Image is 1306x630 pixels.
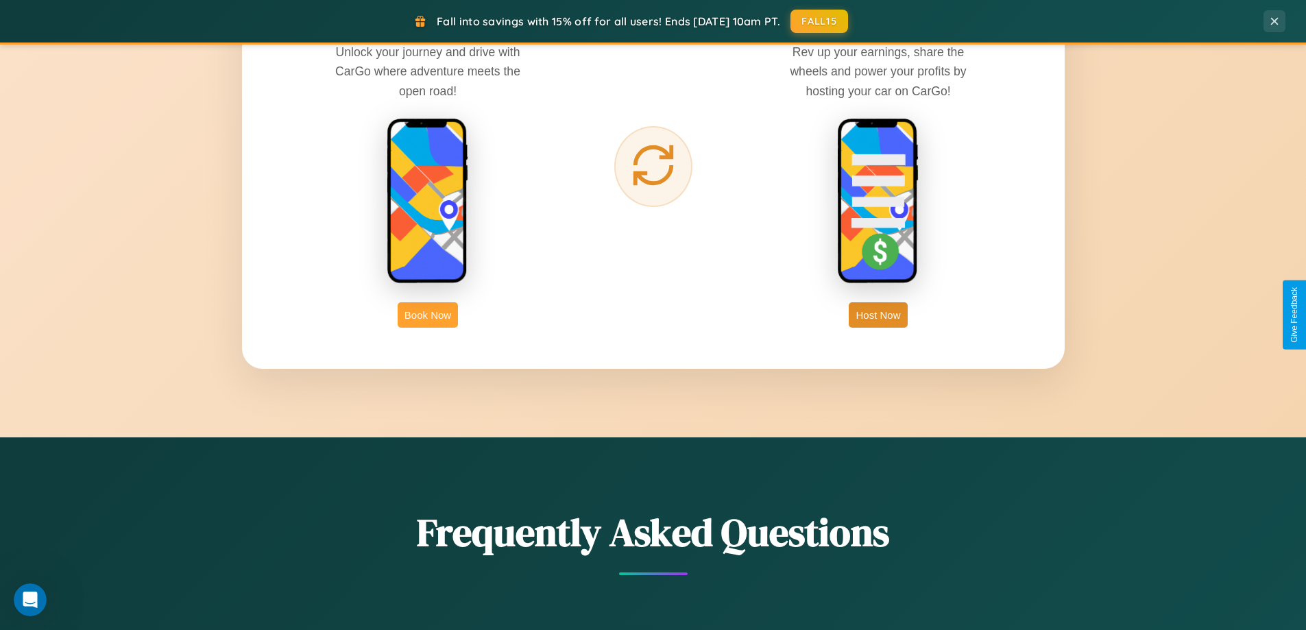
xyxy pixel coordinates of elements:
button: FALL15 [790,10,848,33]
img: rent phone [387,118,469,285]
img: host phone [837,118,919,285]
span: Fall into savings with 15% off for all users! Ends [DATE] 10am PT. [437,14,780,28]
p: Rev up your earnings, share the wheels and power your profits by hosting your car on CarGo! [775,43,981,100]
div: Give Feedback [1290,287,1299,343]
h2: Frequently Asked Questions [242,506,1065,559]
iframe: Intercom live chat [14,583,47,616]
button: Host Now [849,302,907,328]
p: Unlock your journey and drive with CarGo where adventure meets the open road! [325,43,531,100]
button: Book Now [398,302,458,328]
